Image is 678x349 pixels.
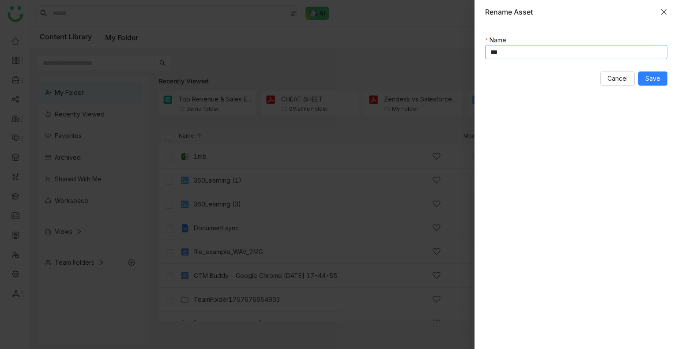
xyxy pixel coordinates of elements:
label: Name [485,35,510,45]
span: Save [645,74,660,83]
div: Rename Asset [485,7,656,17]
span: Cancel [607,74,628,83]
button: Cancel [600,71,635,86]
button: Close [660,8,667,15]
button: Save [638,71,667,86]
